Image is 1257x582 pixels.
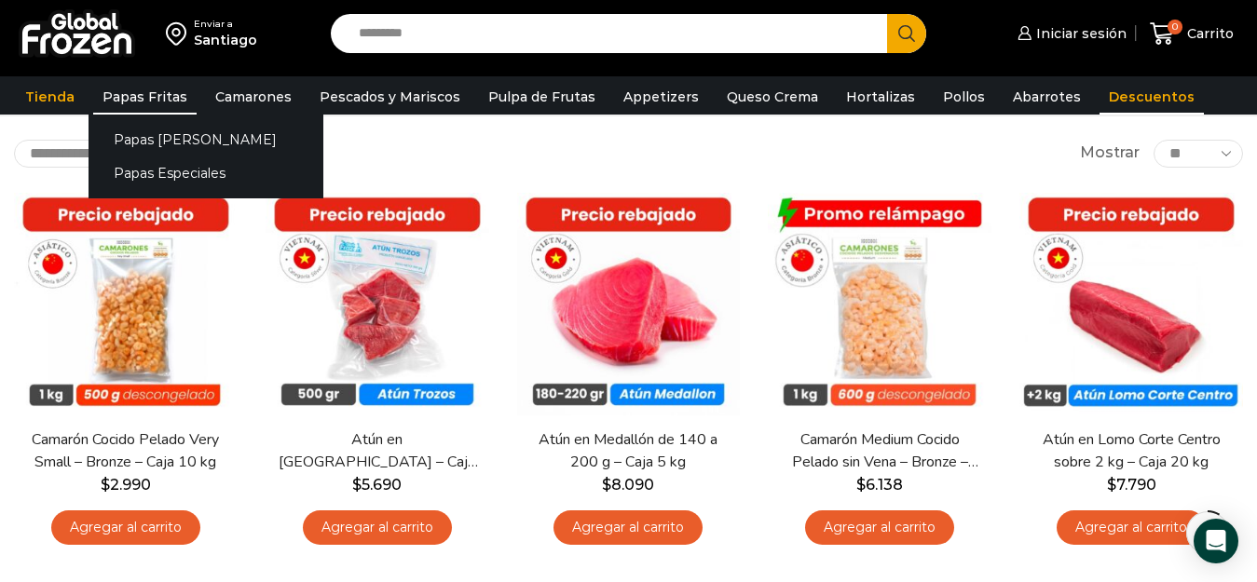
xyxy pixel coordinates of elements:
a: Agregar al carrito: “Atún en Lomo Corte Centro sobre 2 kg - Caja 20 kg” [1057,510,1206,545]
a: Tienda [16,79,84,115]
a: Agregar al carrito: “Atún en Trozos - Caja 10 kg” [303,510,452,545]
bdi: 7.790 [1107,476,1156,494]
span: $ [352,476,362,494]
a: Papas Fritas [93,79,197,115]
a: Papas Especiales [89,156,323,191]
a: Atún en [GEOGRAPHIC_DATA] – Caja 10 kg [277,429,478,472]
div: Open Intercom Messenger [1194,519,1238,563]
bdi: 2.990 [101,476,151,494]
span: $ [101,476,110,494]
a: Pollos [934,79,994,115]
span: $ [602,476,611,494]
a: Papas [PERSON_NAME] [89,122,323,156]
a: Camarón Medium Cocido Pelado sin Vena – Bronze – Caja 10 kg [779,429,980,472]
a: Pescados y Mariscos [310,79,470,115]
a: 0 Carrito [1145,12,1238,56]
bdi: 8.090 [602,476,654,494]
span: $ [856,476,866,494]
span: $ [1107,476,1116,494]
a: Hortalizas [837,79,924,115]
a: Pulpa de Frutas [479,79,605,115]
a: Agregar al carrito: “Camarón Cocido Pelado Very Small - Bronze - Caja 10 kg” [51,510,200,545]
a: Appetizers [614,79,708,115]
bdi: 5.690 [352,476,402,494]
a: Atún en Medallón de 140 a 200 g – Caja 5 kg [528,429,730,472]
a: Camarones [206,79,301,115]
a: Abarrotes [1004,79,1090,115]
span: 0 [1168,20,1182,34]
span: Carrito [1182,24,1234,43]
select: Pedido de la tienda [14,140,252,168]
button: Search button [887,14,926,53]
a: Queso Crema [717,79,827,115]
span: Mostrar [1080,142,1140,164]
div: Santiago [194,31,257,49]
img: address-field-icon.svg [166,18,194,49]
div: Enviar a [194,18,257,31]
a: Descuentos [1100,79,1204,115]
span: Iniciar sesión [1032,24,1127,43]
a: Camarón Cocido Pelado Very Small – Bronze – Caja 10 kg [25,429,226,472]
bdi: 6.138 [856,476,903,494]
a: Atún en Lomo Corte Centro sobre 2 kg – Caja 20 kg [1031,429,1232,472]
a: Agregar al carrito: “Atún en Medallón de 140 a 200 g - Caja 5 kg” [553,510,703,545]
a: Iniciar sesión [1013,15,1127,52]
a: Agregar al carrito: “Camarón Medium Cocido Pelado sin Vena - Bronze - Caja 10 kg” [805,510,954,545]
